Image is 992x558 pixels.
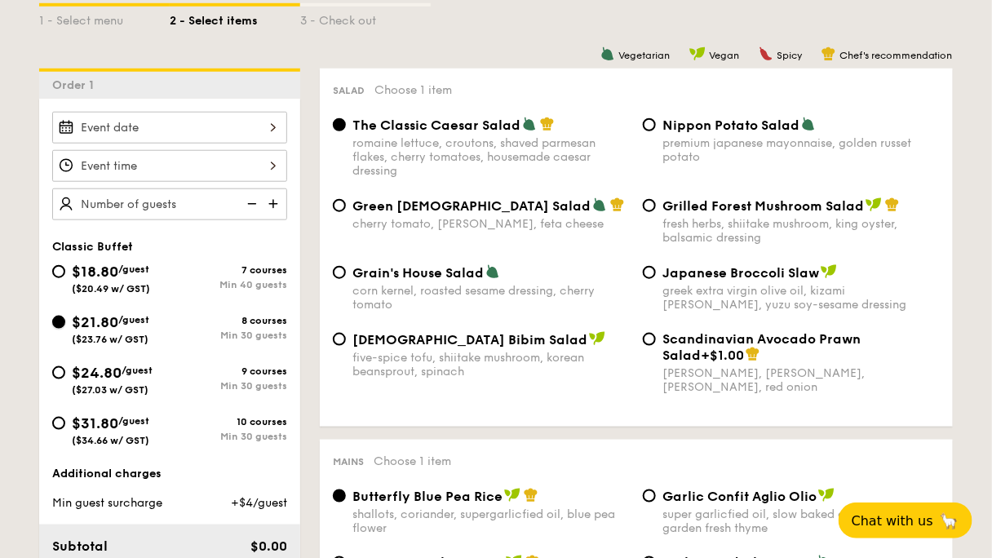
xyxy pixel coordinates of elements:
[170,416,287,427] div: 10 courses
[52,265,65,278] input: $18.80/guest($20.49 w/ GST)7 coursesMin 40 guests
[866,197,882,212] img: icon-vegan.f8ff3823.svg
[801,117,816,131] img: icon-vegetarian.fe4039eb.svg
[709,50,739,61] span: Vegan
[170,431,287,442] div: Min 30 guests
[170,315,287,326] div: 8 courses
[118,415,149,427] span: /guest
[662,136,940,164] div: premium japanese mayonnaise, golden russet potato
[589,331,605,346] img: icon-vegan.f8ff3823.svg
[352,489,503,504] span: Butterfly Blue Pea Rice
[759,46,773,61] img: icon-spicy.37a8142b.svg
[777,50,802,61] span: Spicy
[333,199,346,212] input: Green [DEMOGRAPHIC_DATA] Saladcherry tomato, [PERSON_NAME], feta cheese
[504,488,520,503] img: icon-vegan.f8ff3823.svg
[170,7,300,29] div: 2 - Select items
[72,414,118,432] span: $31.80
[231,496,287,510] span: +$4/guest
[852,513,933,529] span: Chat with us
[52,188,287,220] input: Number of guests
[839,50,953,61] span: Chef's recommendation
[170,365,287,377] div: 9 courses
[333,85,365,96] span: Salad
[374,454,451,468] span: Choose 1 item
[352,284,630,312] div: corn kernel, roasted sesame dressing, cherry tomato
[352,198,591,214] span: Green [DEMOGRAPHIC_DATA] Salad
[170,330,287,341] div: Min 30 guests
[352,265,484,281] span: Grain's House Salad
[52,417,65,430] input: $31.80/guest($34.66 w/ GST)10 coursesMin 30 guests
[522,117,537,131] img: icon-vegetarian.fe4039eb.svg
[662,331,861,363] span: Scandinavian Avocado Prawn Salad
[689,46,706,61] img: icon-vegan.f8ff3823.svg
[662,117,799,133] span: Nippon Potato Salad
[662,217,940,245] div: fresh herbs, shiitake mushroom, king oyster, balsamic dressing
[72,283,150,294] span: ($20.49 w/ GST)
[643,266,656,279] input: Japanese Broccoli Slawgreek extra virgin olive oil, kizami [PERSON_NAME], yuzu soy-sesame dressing
[821,46,836,61] img: icon-chef-hat.a58ddaea.svg
[662,198,864,214] span: Grilled Forest Mushroom Salad
[352,507,630,535] div: shallots, coriander, supergarlicfied oil, blue pea flower
[170,380,287,392] div: Min 30 guests
[39,7,170,29] div: 1 - Select menu
[352,332,587,348] span: [DEMOGRAPHIC_DATA] Bibim Salad
[524,488,538,503] img: icon-chef-hat.a58ddaea.svg
[662,507,940,535] div: super garlicfied oil, slow baked cherry tomatoes, garden fresh thyme
[170,279,287,290] div: Min 40 guests
[52,496,162,510] span: Min guest surcharge
[352,136,630,178] div: romaine lettuce, croutons, shaved parmesan flakes, cherry tomatoes, housemade caesar dressing
[333,456,364,467] span: Mains
[940,511,959,530] span: 🦙
[52,78,100,92] span: Order 1
[333,489,346,503] input: Butterfly Blue Pea Riceshallots, coriander, supergarlicfied oil, blue pea flower
[72,364,122,382] span: $24.80
[352,117,520,133] span: The Classic Caesar Salad
[643,118,656,131] input: Nippon Potato Saladpremium japanese mayonnaise, golden russet potato
[643,333,656,346] input: Scandinavian Avocado Prawn Salad+$1.00[PERSON_NAME], [PERSON_NAME], [PERSON_NAME], red onion
[333,118,346,131] input: The Classic Caesar Saladromaine lettuce, croutons, shaved parmesan flakes, cherry tomatoes, house...
[52,112,287,144] input: Event date
[618,50,670,61] span: Vegetarian
[592,197,607,212] img: icon-vegetarian.fe4039eb.svg
[118,314,149,325] span: /guest
[746,347,760,361] img: icon-chef-hat.a58ddaea.svg
[662,284,940,312] div: greek extra virgin olive oil, kizami [PERSON_NAME], yuzu soy-sesame dressing
[352,217,630,231] div: cherry tomato, [PERSON_NAME], feta cheese
[701,348,744,363] span: +$1.00
[52,366,65,379] input: $24.80/guest($27.03 w/ GST)9 coursesMin 30 guests
[250,539,287,555] span: $0.00
[52,466,287,482] div: Additional charges
[72,334,148,345] span: ($23.76 w/ GST)
[263,188,287,219] img: icon-add.58712e84.svg
[300,7,431,29] div: 3 - Check out
[821,264,837,279] img: icon-vegan.f8ff3823.svg
[238,188,263,219] img: icon-reduce.1d2dbef1.svg
[600,46,615,61] img: icon-vegetarian.fe4039eb.svg
[72,313,118,331] span: $21.80
[643,199,656,212] input: Grilled Forest Mushroom Saladfresh herbs, shiitake mushroom, king oyster, balsamic dressing
[122,365,153,376] span: /guest
[540,117,555,131] img: icon-chef-hat.a58ddaea.svg
[643,489,656,503] input: Garlic Confit Aglio Oliosuper garlicfied oil, slow baked cherry tomatoes, garden fresh thyme
[610,197,625,212] img: icon-chef-hat.a58ddaea.svg
[52,150,287,182] input: Event time
[72,263,118,281] span: $18.80
[662,265,819,281] span: Japanese Broccoli Slaw
[352,351,630,379] div: five-spice tofu, shiitake mushroom, korean beansprout, spinach
[72,384,148,396] span: ($27.03 w/ GST)
[72,435,149,446] span: ($34.66 w/ GST)
[52,240,133,254] span: Classic Buffet
[885,197,900,212] img: icon-chef-hat.a58ddaea.svg
[818,488,835,503] img: icon-vegan.f8ff3823.svg
[52,539,108,555] span: Subtotal
[662,489,817,504] span: Garlic Confit Aglio Olio
[662,366,940,394] div: [PERSON_NAME], [PERSON_NAME], [PERSON_NAME], red onion
[52,316,65,329] input: $21.80/guest($23.76 w/ GST)8 coursesMin 30 guests
[333,266,346,279] input: Grain's House Saladcorn kernel, roasted sesame dressing, cherry tomato
[839,503,972,538] button: Chat with us🦙
[118,263,149,275] span: /guest
[374,83,452,97] span: Choose 1 item
[333,333,346,346] input: [DEMOGRAPHIC_DATA] Bibim Saladfive-spice tofu, shiitake mushroom, korean beansprout, spinach
[170,264,287,276] div: 7 courses
[485,264,500,279] img: icon-vegetarian.fe4039eb.svg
